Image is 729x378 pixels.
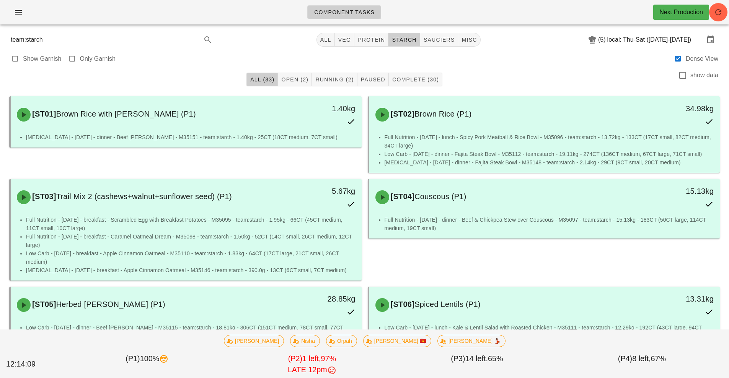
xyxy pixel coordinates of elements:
span: veg [338,37,351,43]
button: sauciers [420,33,458,47]
span: Spiced Lentils (P1) [414,300,481,308]
span: Brown Rice with [PERSON_NAME] (P1) [56,110,196,118]
span: misc [461,37,477,43]
span: [ST04] [389,192,415,201]
span: All (33) [250,76,274,83]
span: [ST01] [31,110,56,118]
span: [ST05] [31,300,56,308]
li: Low Carb - [DATE] - breakfast - Apple Cinnamon Oatmeal - M35110 - team:starch - 1.83kg - 64CT (17... [26,249,356,266]
span: Couscous (P1) [414,192,466,201]
span: Running (2) [315,76,354,83]
li: Full Nutrition - [DATE] - lunch - Spicy Pork Meatball & Rice Bowl - M35096 - team:starch - 13.72k... [385,133,714,150]
span: Nisha [295,335,315,347]
div: (P2) 97% [230,352,395,377]
li: Low Carb - [DATE] - dinner - Fajita Steak Bowl - M35112 - team:starch - 19.11kg - 274CT (136CT me... [385,150,714,158]
button: veg [335,33,355,47]
label: Only Garnish [80,55,116,63]
button: misc [458,33,480,47]
label: show data [690,71,718,79]
span: Trail Mix 2 (cashews+walnut+sunflower seed) (P1) [56,192,232,201]
button: Open (2) [278,73,312,86]
span: Complete (30) [392,76,439,83]
div: (5) [598,36,607,44]
div: (P1) 100% [65,352,230,377]
label: Dense View [686,55,718,63]
span: All [320,37,331,43]
span: [ST02] [389,110,415,118]
span: 14 left, [465,354,488,363]
span: [ST06] [389,300,415,308]
span: [PERSON_NAME] 💃🏽 [442,335,500,347]
button: All [316,33,335,47]
li: Full Nutrition - [DATE] - dinner - Beef & Chickpea Stew over Couscous - M35097 - team:starch - 15... [385,216,714,232]
span: starch [391,37,416,43]
button: starch [388,33,420,47]
span: Herbed [PERSON_NAME] (P1) [56,300,165,308]
label: Show Garnish [23,55,62,63]
span: protein [357,37,385,43]
div: LATE 12pm [231,364,393,376]
li: Low Carb - [DATE] - dinner - Beef [PERSON_NAME] - M35115 - team:starch - 18.81kg - 306CT (151CT m... [26,323,356,340]
span: [PERSON_NAME] 🇻🇳 [368,335,426,347]
li: Full Nutrition - [DATE] - breakfast - Caramel Oatmeal Dream - M35098 - team:starch - 1.50kg - 52C... [26,232,356,249]
div: Next Production [659,8,703,17]
div: 12:14:09 [5,357,65,372]
div: 15.13kg [636,185,714,197]
a: Component Tasks [307,5,381,19]
button: All (33) [246,73,278,86]
span: Brown Rice (P1) [414,110,471,118]
div: 28.85kg [277,293,355,305]
div: 1.40kg [277,102,355,115]
span: Paused [360,76,385,83]
li: Low Carb - [DATE] - lunch - Kale & Lentil Salad with Roasted Chicken - M35111 - team:starch - 12.... [385,323,714,340]
li: Full Nutrition - [DATE] - breakfast - Scrambled Egg with Breakfast Potatoes - M35095 - team:starc... [26,216,356,232]
div: 34.98kg [636,102,714,115]
li: [MEDICAL_DATA] - [DATE] - dinner - Beef [PERSON_NAME] - M35151 - team:starch - 1.40kg - 25CT (18C... [26,133,356,141]
li: [MEDICAL_DATA] - [DATE] - dinner - Fajita Steak Bowl - M35148 - team:starch - 2.14kg - 29CT (9CT ... [385,158,714,167]
button: Paused [357,73,389,86]
div: 13.31kg [636,293,714,305]
div: (P4) 67% [559,352,724,377]
button: Complete (30) [389,73,442,86]
span: [ST03] [31,192,56,201]
span: [PERSON_NAME] [229,335,279,347]
li: [MEDICAL_DATA] - [DATE] - breakfast - Apple Cinnamon Oatmeal - M35146 - team:starch - 390.0g - 13... [26,266,356,274]
button: Running (2) [312,73,357,86]
span: Component Tasks [314,9,375,15]
span: Open (2) [281,76,308,83]
div: (P3) 65% [395,352,559,377]
div: 5.67kg [277,185,355,197]
span: 1 left, [302,354,321,363]
button: protein [354,33,388,47]
span: 8 left, [632,354,651,363]
span: sauciers [423,37,455,43]
span: Orpah [331,335,352,347]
